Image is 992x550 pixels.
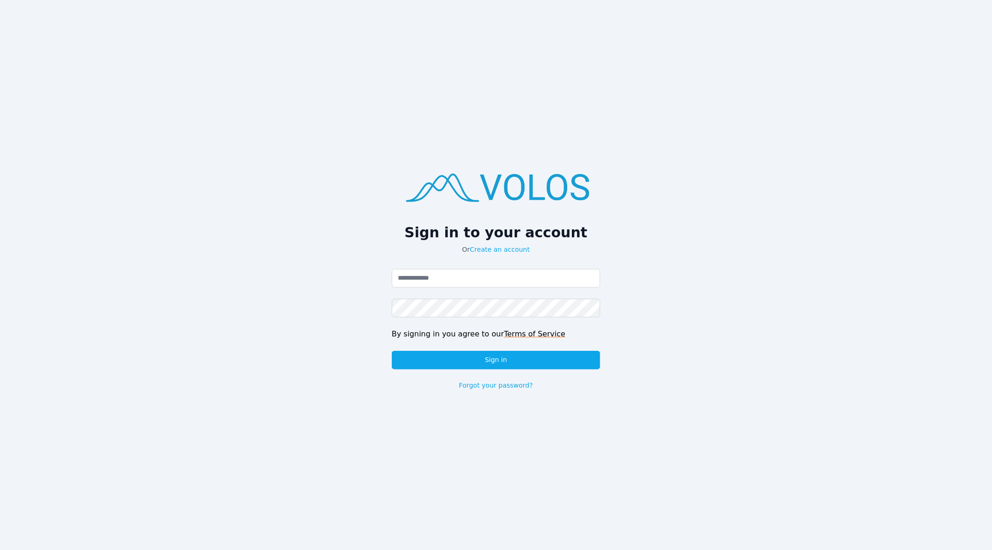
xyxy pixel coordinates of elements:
[459,381,533,390] a: Forgot your password?
[504,329,565,338] a: Terms of Service
[392,245,600,254] p: Or
[392,224,600,241] h2: Sign in to your account
[470,246,530,253] a: Create an account
[392,351,600,369] button: Sign in
[392,160,600,213] img: logo.png
[392,329,600,340] div: By signing in you agree to our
